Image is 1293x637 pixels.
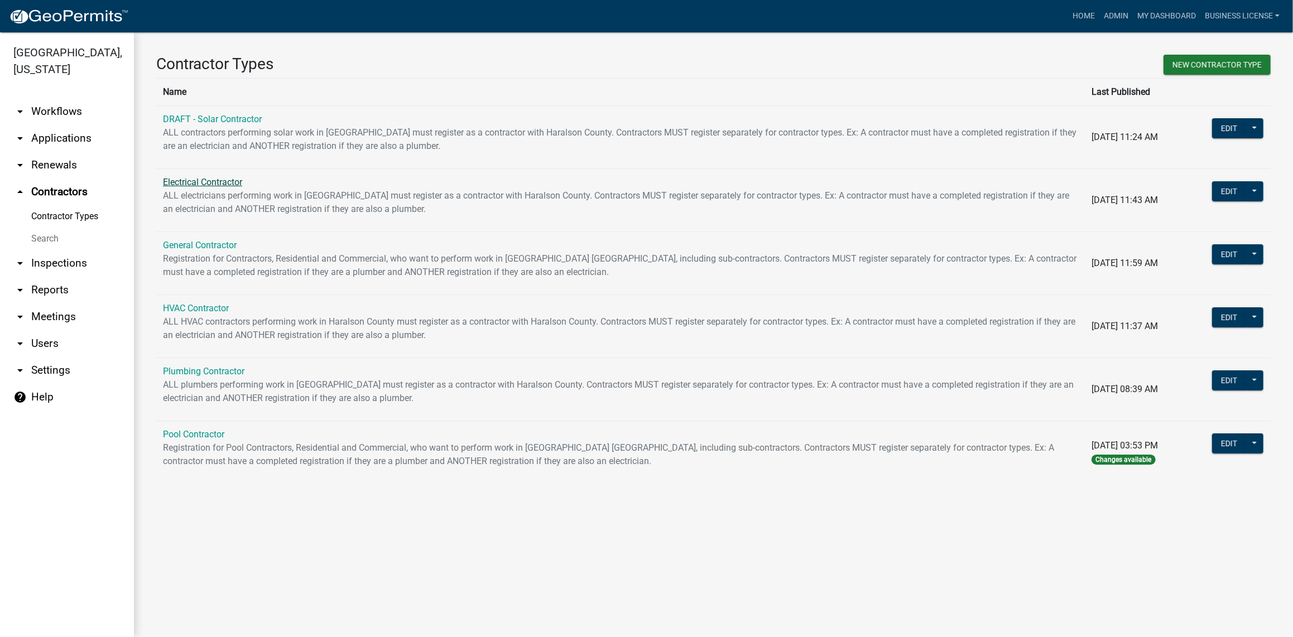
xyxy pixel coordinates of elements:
[13,283,27,297] i: arrow_drop_down
[163,441,1078,468] p: Registration for Pool Contractors, Residential and Commercial, who want to perform work in [GEOGR...
[1092,258,1158,268] span: [DATE] 11:59 AM
[163,114,262,124] a: DRAFT - Solar Contractor
[1212,433,1246,453] button: Edit
[1200,6,1284,27] a: BUSINESS LICENSE
[163,177,242,187] a: Electrical Contractor
[163,378,1078,405] p: ALL plumbers performing work in [GEOGRAPHIC_DATA] must register as a contractor with Haralson Cou...
[1092,384,1158,394] span: [DATE] 08:39 AM
[156,78,1085,105] th: Name
[1212,307,1246,327] button: Edit
[13,257,27,270] i: arrow_drop_down
[1092,440,1158,451] span: [DATE] 03:53 PM
[1212,118,1246,138] button: Edit
[1092,455,1155,465] span: Changes available
[13,390,27,404] i: help
[1092,132,1158,142] span: [DATE] 11:24 AM
[1164,55,1271,75] button: New Contractor Type
[163,315,1078,342] p: ALL HVAC contractors performing work in Haralson County must register as a contractor with Harals...
[13,310,27,324] i: arrow_drop_down
[13,105,27,118] i: arrow_drop_down
[163,303,229,313] a: HVAC Contractor
[13,185,27,199] i: arrow_drop_up
[163,126,1078,153] p: ALL contractors performing solar work in [GEOGRAPHIC_DATA] must register as a contractor with Har...
[156,55,705,74] h3: Contractor Types
[13,337,27,350] i: arrow_drop_down
[13,132,27,145] i: arrow_drop_down
[1092,321,1158,331] span: [DATE] 11:37 AM
[163,366,244,377] a: Plumbing Contractor
[163,429,224,440] a: Pool Contractor
[1099,6,1133,27] a: Admin
[163,252,1078,279] p: Registration for Contractors, Residential and Commercial, who want to perform work in [GEOGRAPHIC...
[163,240,237,250] a: General Contractor
[1212,181,1246,201] button: Edit
[163,189,1078,216] p: ALL electricians performing work in [GEOGRAPHIC_DATA] must register as a contractor with Haralson...
[1085,78,1205,105] th: Last Published
[1092,195,1158,205] span: [DATE] 11:43 AM
[1133,6,1200,27] a: My Dashboard
[13,158,27,172] i: arrow_drop_down
[1212,244,1246,264] button: Edit
[1212,370,1246,390] button: Edit
[1068,6,1099,27] a: Home
[13,364,27,377] i: arrow_drop_down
